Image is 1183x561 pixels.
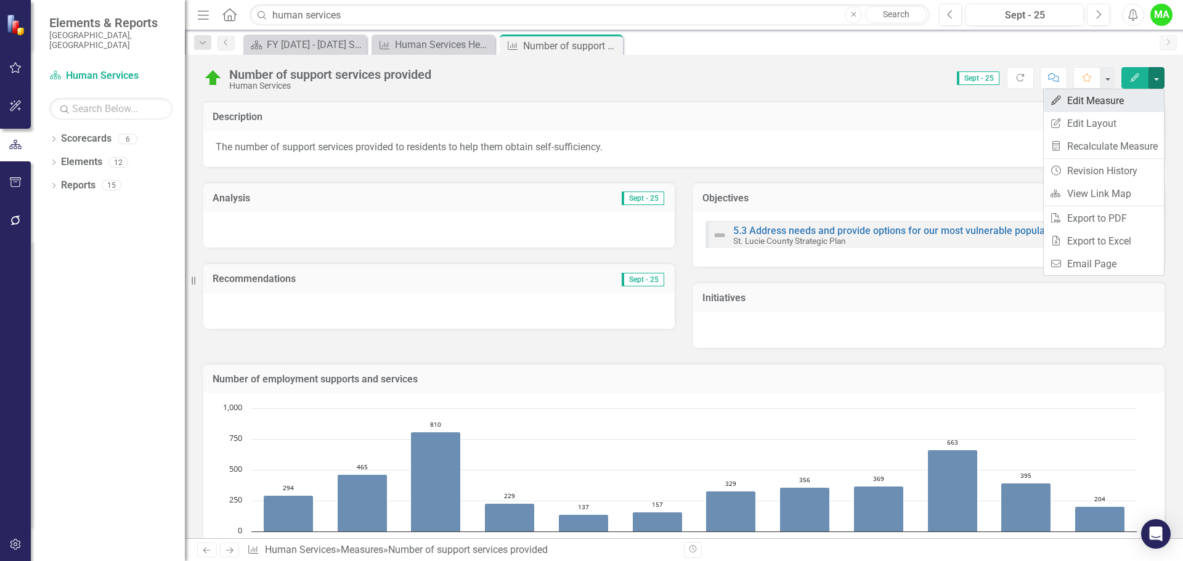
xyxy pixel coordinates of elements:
[213,273,510,285] h3: Recommendations
[49,30,173,50] small: [GEOGRAPHIC_DATA], [GEOGRAPHIC_DATA]
[733,236,846,246] small: St. Lucie County Strategic Plan
[1044,135,1164,158] a: Recalculate Measure
[712,228,727,243] img: Not Defined
[388,544,548,555] div: Number of support services provided
[229,494,242,505] text: 250
[61,155,102,169] a: Elements
[216,141,603,153] span: The number of support services provided to residents to help them obtain self-sufficiency.
[250,4,930,26] input: Search ClearPoint...
[102,180,121,191] div: 15
[1044,207,1164,230] a: Export to PDF
[622,273,664,286] span: Sept - 25
[213,374,1155,385] h3: Number of employment supports and services
[928,450,978,532] path: Jul - 25, 663. # of households assisted.
[238,525,242,536] text: 0
[523,38,620,54] div: Number of support services provided
[61,179,96,193] a: Reports
[504,491,515,500] text: 229
[947,438,958,446] text: 663
[213,193,422,204] h3: Analysis
[108,157,128,167] div: 12
[1141,519,1171,549] div: Open Intercom Messenger
[229,81,431,91] div: Human Services
[6,14,28,35] img: ClearPoint Strategy
[265,544,336,555] a: Human Services
[247,543,675,557] div: » »
[957,71,999,85] span: Sept - 25
[341,544,383,555] a: Measures
[633,512,683,532] path: Mar - 25, 157. # of households assisted.
[223,402,242,413] text: 1,000
[652,500,663,509] text: 157
[799,475,810,484] text: 356
[61,132,112,146] a: Scorecards
[375,37,492,52] a: Human Services Heat Map
[49,69,173,83] a: Human Services
[702,193,1155,204] h3: Objectives
[559,515,609,532] path: Feb - 25, 137. # of households assisted.
[229,463,242,474] text: 500
[430,420,441,429] text: 810
[622,192,664,205] span: Sept - 25
[229,432,242,443] text: 750
[283,483,294,492] text: 294
[1150,4,1173,26] button: MA
[854,486,904,532] path: Jun - 25, 369. # of households assisted.
[780,488,830,532] path: May - 25, 356. # of households assisted.
[229,68,431,81] div: Number of support services provided
[118,134,137,144] div: 6
[970,8,1079,23] div: Sept - 25
[1044,182,1164,205] a: View Link Map
[49,15,173,30] span: Elements & Reports
[203,68,223,88] img: On Target
[213,111,1155,123] h3: Description
[395,37,492,52] div: Human Services Heat Map
[1075,507,1125,532] path: Sept - 25, 204. # of households assisted.
[578,502,589,511] text: 137
[1020,471,1031,480] text: 395
[1094,494,1105,503] text: 204
[264,496,314,532] path: Oct - 24, 294. # of households assisted.
[267,37,364,52] div: FY [DATE] - [DATE] Strategic Plan
[725,479,736,488] text: 329
[338,475,388,532] path: Nov - 24, 465. # of households assisted.
[1044,230,1164,252] a: Export to Excel
[1001,483,1051,532] path: Aug - 25, 395. # of households assisted.
[702,293,1155,304] h3: Initiatives
[873,474,884,483] text: 369
[966,4,1084,26] button: Sept - 25
[1044,112,1164,135] a: Edit Layout
[1044,89,1164,112] a: Edit Measure
[49,98,173,119] input: Search Below...
[246,37,364,52] a: FY [DATE] - [DATE] Strategic Plan
[1044,159,1164,182] a: Revision History
[357,462,368,471] text: 465
[411,432,461,532] path: Dec - 24, 810. # of households assisted.
[1044,252,1164,275] a: Email Page
[706,491,756,532] path: Apr - 25, 329. # of households assisted.
[865,6,927,23] a: Search
[485,504,535,532] path: Jan - 25, 229. # of households assisted.
[733,225,1067,236] a: 5.3 Address needs and provide options for our most vulnerable populations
